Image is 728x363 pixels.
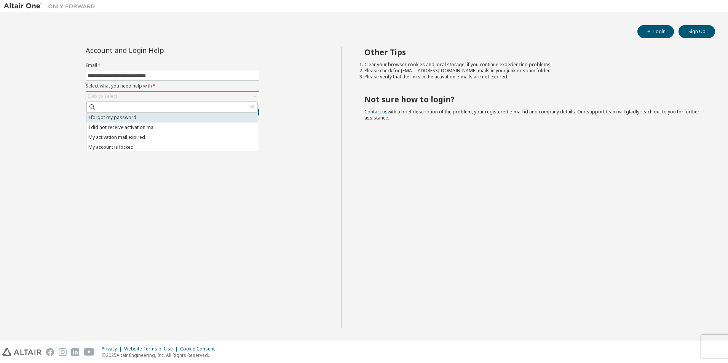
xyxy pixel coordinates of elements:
[71,348,79,356] img: linkedin.svg
[86,83,259,89] label: Select what you need help with
[84,348,95,356] img: youtube.svg
[2,348,42,356] img: altair_logo.svg
[364,47,702,57] h2: Other Tips
[364,94,702,104] h2: Not sure how to login?
[88,93,117,99] div: Click to select
[86,92,259,101] div: Click to select
[364,74,702,80] li: Please verify that the links in the activation e-mails are not expired.
[124,346,180,352] div: Website Terms of Use
[364,62,702,68] li: Clear your browser cookies and local storage, if you continue experiencing problems.
[59,348,67,356] img: instagram.svg
[364,68,702,74] li: Please check for [EMAIL_ADDRESS][DOMAIN_NAME] mails in your junk or spam folder.
[637,25,674,38] button: Login
[364,108,388,115] a: Contact us
[4,2,99,10] img: Altair One
[364,108,699,121] span: with a brief description of the problem, your registered e-mail id and company details. Our suppo...
[46,348,54,356] img: facebook.svg
[86,47,225,53] div: Account and Login Help
[102,346,124,352] div: Privacy
[102,352,219,358] p: © 2025 Altair Engineering, Inc. All Rights Reserved.
[86,113,258,123] li: I forgot my password
[180,346,219,352] div: Cookie Consent
[86,62,259,68] label: Email
[679,25,715,38] button: Sign Up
